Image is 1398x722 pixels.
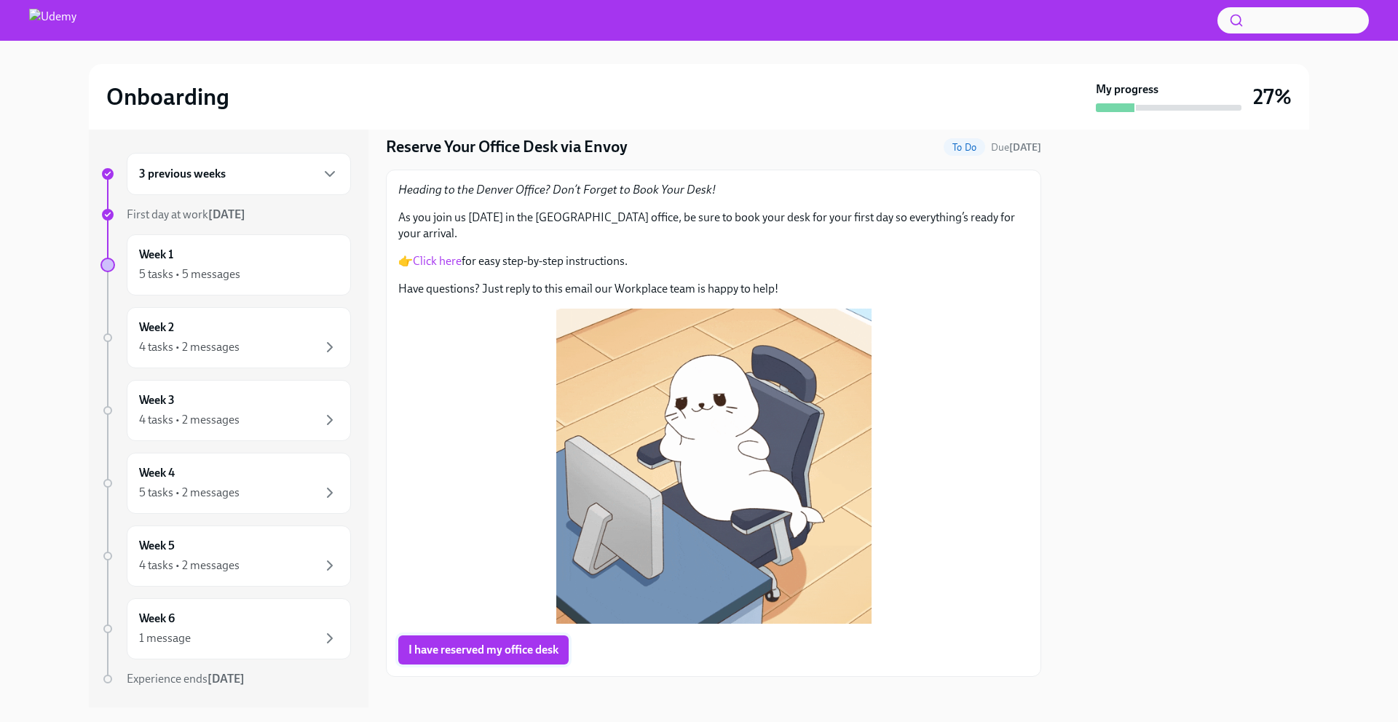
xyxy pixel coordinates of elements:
strong: [DATE] [1009,141,1041,154]
span: Experience ends [127,672,245,686]
span: First day at work [127,207,245,221]
a: First day at work[DATE] [100,207,351,223]
span: Due [991,141,1041,154]
div: 3 previous weeks [127,153,351,195]
a: Click here [413,254,462,268]
h6: Week 4 [139,465,175,481]
img: Udemy [29,9,76,32]
div: 4 tasks • 2 messages [139,412,240,428]
div: 4 tasks • 2 messages [139,558,240,574]
h2: Onboarding [106,82,229,111]
span: To Do [944,142,985,153]
div: 1 message [139,630,191,646]
div: 5 tasks • 5 messages [139,266,240,282]
h6: Week 6 [139,611,175,627]
em: Heading to the Denver Office? Don’t Forget to Book Your Desk! [398,183,716,197]
span: August 30th, 2025 13:00 [991,140,1041,154]
a: Week 54 tasks • 2 messages [100,525,351,587]
a: Week 61 message [100,598,351,659]
button: Zoom image [556,309,872,624]
a: Week 45 tasks • 2 messages [100,453,351,514]
a: Week 24 tasks • 2 messages [100,307,351,368]
a: Week 15 tasks • 5 messages [100,234,351,295]
p: 👉 for easy step-by-step instructions. [398,253,1029,269]
div: 5 tasks • 2 messages [139,485,240,501]
h6: Week 5 [139,538,175,554]
p: Have questions? Just reply to this email our Workplace team is happy to help! [398,281,1029,297]
h4: Reserve Your Office Desk via Envoy [386,136,628,158]
button: I have reserved my office desk [398,635,569,665]
a: Week 34 tasks • 2 messages [100,380,351,441]
h6: Week 2 [139,320,174,336]
h6: Week 1 [139,247,173,263]
h6: Week 3 [139,392,175,408]
p: As you join us [DATE] in the [GEOGRAPHIC_DATA] office, be sure to book your desk for your first d... [398,210,1029,242]
span: I have reserved my office desk [408,643,558,657]
h3: 27% [1253,84,1292,110]
h6: 3 previous weeks [139,166,226,182]
div: 4 tasks • 2 messages [139,339,240,355]
strong: [DATE] [208,672,245,686]
strong: [DATE] [208,207,245,221]
strong: My progress [1096,82,1158,98]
